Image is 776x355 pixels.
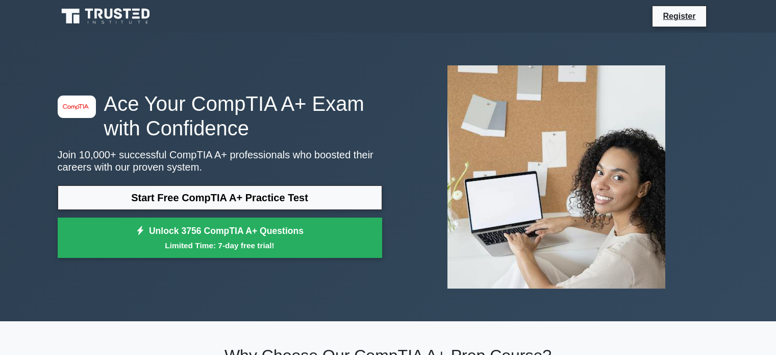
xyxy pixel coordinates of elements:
[657,10,702,22] a: Register
[58,91,382,140] h1: Ace Your CompTIA A+ Exam with Confidence
[70,240,369,251] small: Limited Time: 7-day free trial!
[58,185,382,210] a: Start Free CompTIA A+ Practice Test
[58,149,382,173] p: Join 10,000+ successful CompTIA A+ professionals who boosted their careers with our proven system.
[58,218,382,258] a: Unlock 3756 CompTIA A+ QuestionsLimited Time: 7-day free trial!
